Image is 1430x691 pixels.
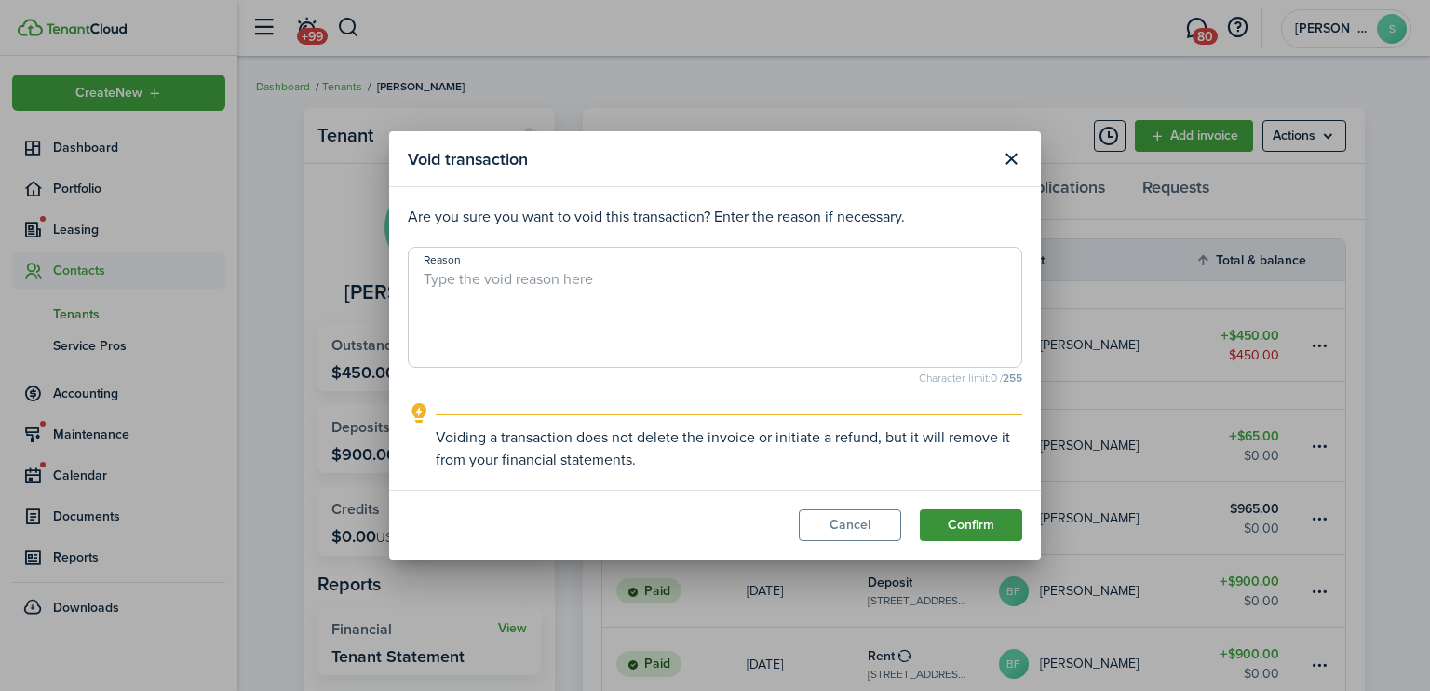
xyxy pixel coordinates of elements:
[408,141,991,177] modal-title: Void transaction
[408,206,1022,228] p: Are you sure you want to void this transaction? Enter the reason if necessary.
[920,509,1022,541] button: Confirm
[436,427,1022,471] explanation-description: Voiding a transaction does not delete the invoice or initiate a refund, but it will remove it fro...
[799,509,901,541] button: Cancel
[408,402,431,425] i: outline
[995,143,1027,175] button: Close modal
[408,373,1022,384] small: Character limit: 0 /
[1003,370,1022,386] b: 255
